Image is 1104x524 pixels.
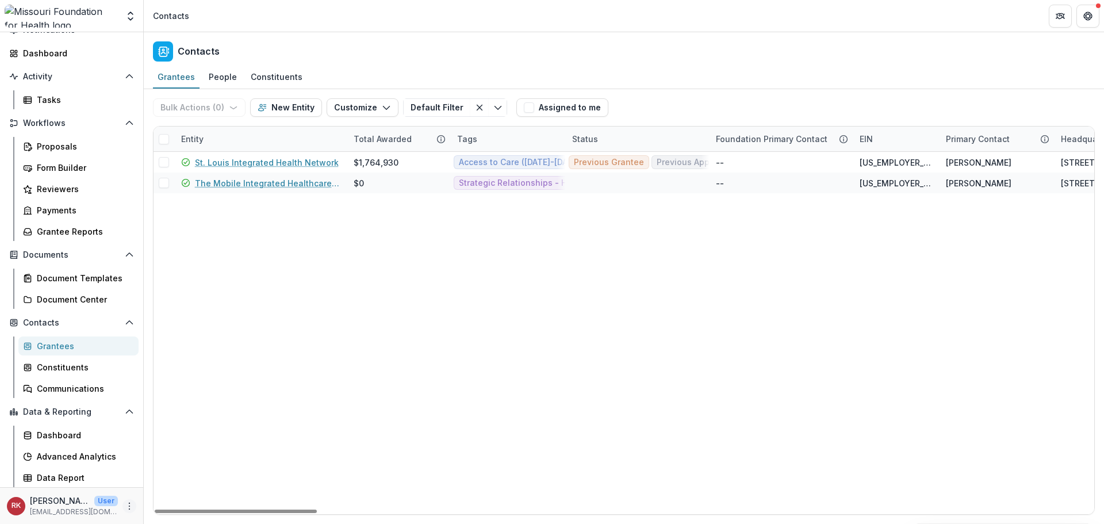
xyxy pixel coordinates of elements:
div: Document Templates [37,272,129,284]
div: [PERSON_NAME] [946,177,1011,189]
a: Form Builder [18,158,139,177]
div: Tags [450,127,565,151]
a: Payments [18,201,139,220]
div: Grantees [37,340,129,352]
a: People [204,66,241,89]
div: Foundation Primary Contact [709,127,853,151]
img: Missouri Foundation for Health logo [5,5,118,28]
span: Documents [23,250,120,260]
div: Primary Contact [939,127,1054,151]
button: Toggle menu [489,98,507,117]
a: Tasks [18,90,139,109]
a: Document Center [18,290,139,309]
a: Reviewers [18,179,139,198]
button: Open entity switcher [122,5,139,28]
div: Tasks [37,94,129,106]
div: Constituents [37,361,129,373]
button: Assigned to me [516,98,608,117]
div: People [204,68,241,85]
a: Advanced Analytics [18,447,139,466]
button: Open Activity [5,67,139,86]
div: [US_EMPLOYER_IDENTIFICATION_NUMBER] [860,177,932,189]
div: Communications [37,383,129,395]
button: New Entity [250,98,322,117]
div: [PERSON_NAME] [946,156,1011,169]
button: Open Data & Reporting [5,403,139,421]
p: User [94,496,118,506]
a: The Mobile Integrated Healthcare Network [195,177,340,189]
div: Dashboard [37,429,129,441]
span: Previous Applicant [657,158,732,167]
button: Partners [1049,5,1072,28]
a: Grantees [153,66,200,89]
div: Status [565,127,709,151]
div: Payments [37,204,129,216]
div: -- [716,156,724,169]
button: Default Filter [403,98,470,117]
button: Clear filter [470,98,489,117]
a: Dashboard [18,426,139,445]
a: Constituents [246,66,307,89]
button: Open Documents [5,246,139,264]
a: Document Templates [18,269,139,288]
button: Customize [327,98,398,117]
span: Workflows [23,118,120,128]
div: Primary Contact [939,133,1017,145]
div: Total Awarded [347,133,419,145]
h2: Contacts [178,46,220,57]
a: Constituents [18,358,139,377]
div: EIN [853,127,939,151]
div: Entity [174,127,347,151]
span: Previous Grantee [574,158,644,167]
div: Contacts [153,10,189,22]
div: Proposals [37,140,129,152]
div: Grantee Reports [37,225,129,238]
span: Access to Care ([DATE]-[DATE]) - Reimagining Approaches ([DATE]-[DATE]) [459,158,756,167]
span: Data & Reporting [23,407,120,417]
span: Activity [23,72,120,82]
a: Proposals [18,137,139,156]
div: -- [716,177,724,189]
div: Data Report [37,472,129,484]
div: EIN [853,133,880,145]
div: [US_EMPLOYER_IDENTIFICATION_NUMBER] [860,156,932,169]
div: Dashboard [23,47,129,59]
div: $0 [354,177,364,189]
button: Bulk Actions (0) [153,98,246,117]
a: Dashboard [5,44,139,63]
div: Foundation Primary Contact [709,133,834,145]
div: Total Awarded [347,127,450,151]
div: Reviewers [37,183,129,195]
a: St. Louis Integrated Health Network [195,156,339,169]
a: Communications [18,379,139,398]
div: Status [565,133,605,145]
div: Document Center [37,293,129,305]
div: Advanced Analytics [37,450,129,462]
a: Grantee Reports [18,222,139,241]
a: Data Report [18,468,139,487]
div: Constituents [246,68,307,85]
a: Grantees [18,336,139,355]
p: [EMAIL_ADDRESS][DOMAIN_NAME] [30,507,118,517]
div: $1,764,930 [354,156,398,169]
button: Open Workflows [5,114,139,132]
div: Grantees [153,68,200,85]
span: Strategic Relationships - Health Equity Fund [459,178,637,188]
button: Open Contacts [5,313,139,332]
div: Renee Klann [11,502,21,510]
span: Contacts [23,318,120,328]
div: Entity [174,133,210,145]
nav: breadcrumb [148,7,194,24]
button: More [122,499,136,513]
p: [PERSON_NAME] [30,495,90,507]
button: Get Help [1076,5,1099,28]
div: Tags [450,133,484,145]
div: Form Builder [37,162,129,174]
